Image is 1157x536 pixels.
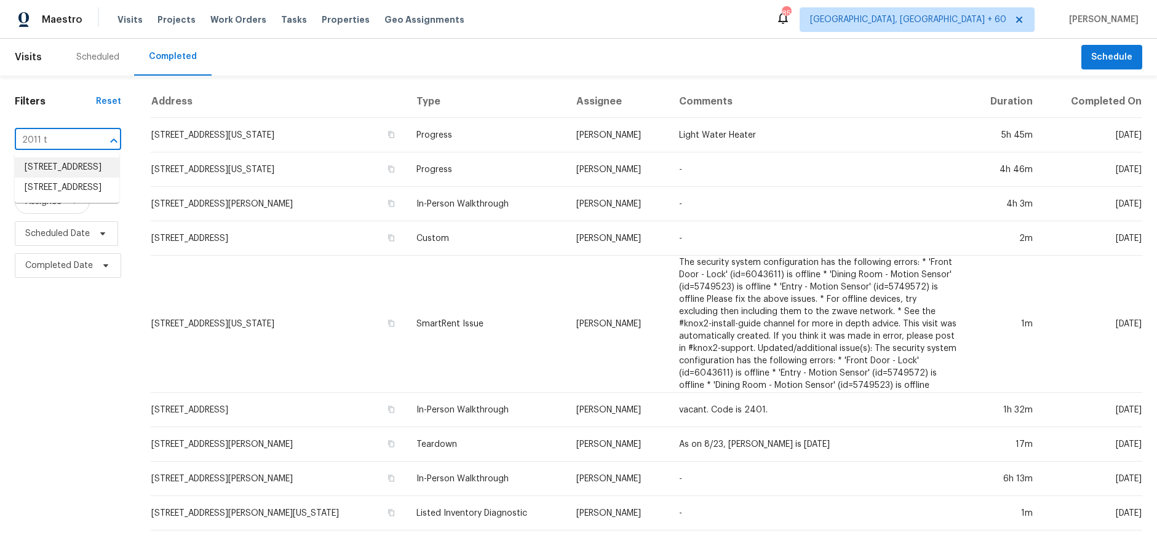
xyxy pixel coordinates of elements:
span: Scheduled Date [25,227,90,240]
td: [STREET_ADDRESS][PERSON_NAME] [151,187,407,221]
th: Completed On [1043,85,1142,118]
td: In-Person Walkthrough [407,393,566,427]
td: [STREET_ADDRESS][PERSON_NAME] [151,427,407,462]
h1: Filters [15,95,96,108]
td: [DATE] [1043,496,1142,530]
th: Type [407,85,566,118]
td: As on 8/23, [PERSON_NAME] is [DATE] [669,427,967,462]
button: Copy Address [386,473,397,484]
span: Completed Date [25,259,93,272]
td: [PERSON_NAME] [567,152,670,187]
li: [STREET_ADDRESS] [15,178,119,198]
td: - [669,496,967,530]
button: Copy Address [386,404,397,415]
div: 857 [782,7,790,20]
td: 4h 3m [967,187,1043,221]
td: [STREET_ADDRESS] [151,221,407,256]
div: Scheduled [76,51,119,63]
td: Progress [407,118,566,152]
td: 4h 46m [967,152,1043,187]
td: [DATE] [1043,221,1142,256]
td: [PERSON_NAME] [567,496,670,530]
td: Custom [407,221,566,256]
td: [PERSON_NAME] [567,187,670,221]
td: [DATE] [1043,393,1142,427]
td: [PERSON_NAME] [567,427,670,462]
input: Search for an address... [15,131,87,150]
td: 6h 13m [967,462,1043,496]
th: Duration [967,85,1043,118]
td: [DATE] [1043,187,1142,221]
span: [PERSON_NAME] [1064,14,1139,26]
td: 1m [967,496,1043,530]
td: In-Person Walkthrough [407,187,566,221]
td: [STREET_ADDRESS][PERSON_NAME] [151,462,407,496]
td: [DATE] [1043,427,1142,462]
td: vacant. Code is 2401. [669,393,967,427]
button: Schedule [1081,45,1142,70]
td: [PERSON_NAME] [567,118,670,152]
button: Copy Address [386,507,397,518]
span: Properties [322,14,370,26]
td: In-Person Walkthrough [407,462,566,496]
td: - [669,221,967,256]
button: Close [105,132,122,149]
td: Listed Inventory Diagnostic [407,496,566,530]
td: - [669,187,967,221]
td: Progress [407,152,566,187]
span: [GEOGRAPHIC_DATA], [GEOGRAPHIC_DATA] + 60 [810,14,1006,26]
td: [STREET_ADDRESS] [151,393,407,427]
span: Visits [15,44,42,71]
td: [DATE] [1043,256,1142,393]
td: 1h 32m [967,393,1043,427]
div: Reset [96,95,121,108]
td: [PERSON_NAME] [567,221,670,256]
th: Assignee [567,85,670,118]
td: [DATE] [1043,118,1142,152]
button: Copy Address [386,438,397,449]
td: 2m [967,221,1043,256]
button: Copy Address [386,129,397,140]
th: Comments [669,85,967,118]
th: Address [151,85,407,118]
span: Projects [157,14,196,26]
button: Copy Address [386,198,397,209]
td: 17m [967,427,1043,462]
td: SmartRent Issue [407,256,566,393]
td: - [669,462,967,496]
td: 5h 45m [967,118,1043,152]
li: [STREET_ADDRESS] [15,157,119,178]
span: Schedule [1091,50,1132,65]
span: Work Orders [210,14,266,26]
button: Copy Address [386,164,397,175]
td: 1m [967,256,1043,393]
td: [DATE] [1043,152,1142,187]
td: The security system configuration has the following errors: * 'Front Door - Lock' (id=6043611) is... [669,256,967,393]
span: Maestro [42,14,82,26]
td: [STREET_ADDRESS][US_STATE] [151,118,407,152]
td: [DATE] [1043,462,1142,496]
td: Light Water Heater [669,118,967,152]
button: Copy Address [386,232,397,243]
button: Copy Address [386,318,397,329]
td: [PERSON_NAME] [567,393,670,427]
span: Geo Assignments [384,14,464,26]
td: [STREET_ADDRESS][US_STATE] [151,152,407,187]
td: [STREET_ADDRESS][PERSON_NAME][US_STATE] [151,496,407,530]
td: [PERSON_NAME] [567,256,670,393]
td: [PERSON_NAME] [567,462,670,496]
div: Completed [149,50,197,63]
td: Teardown [407,427,566,462]
span: Visits [117,14,143,26]
span: Tasks [281,15,307,24]
td: - [669,152,967,187]
td: [STREET_ADDRESS][US_STATE] [151,256,407,393]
